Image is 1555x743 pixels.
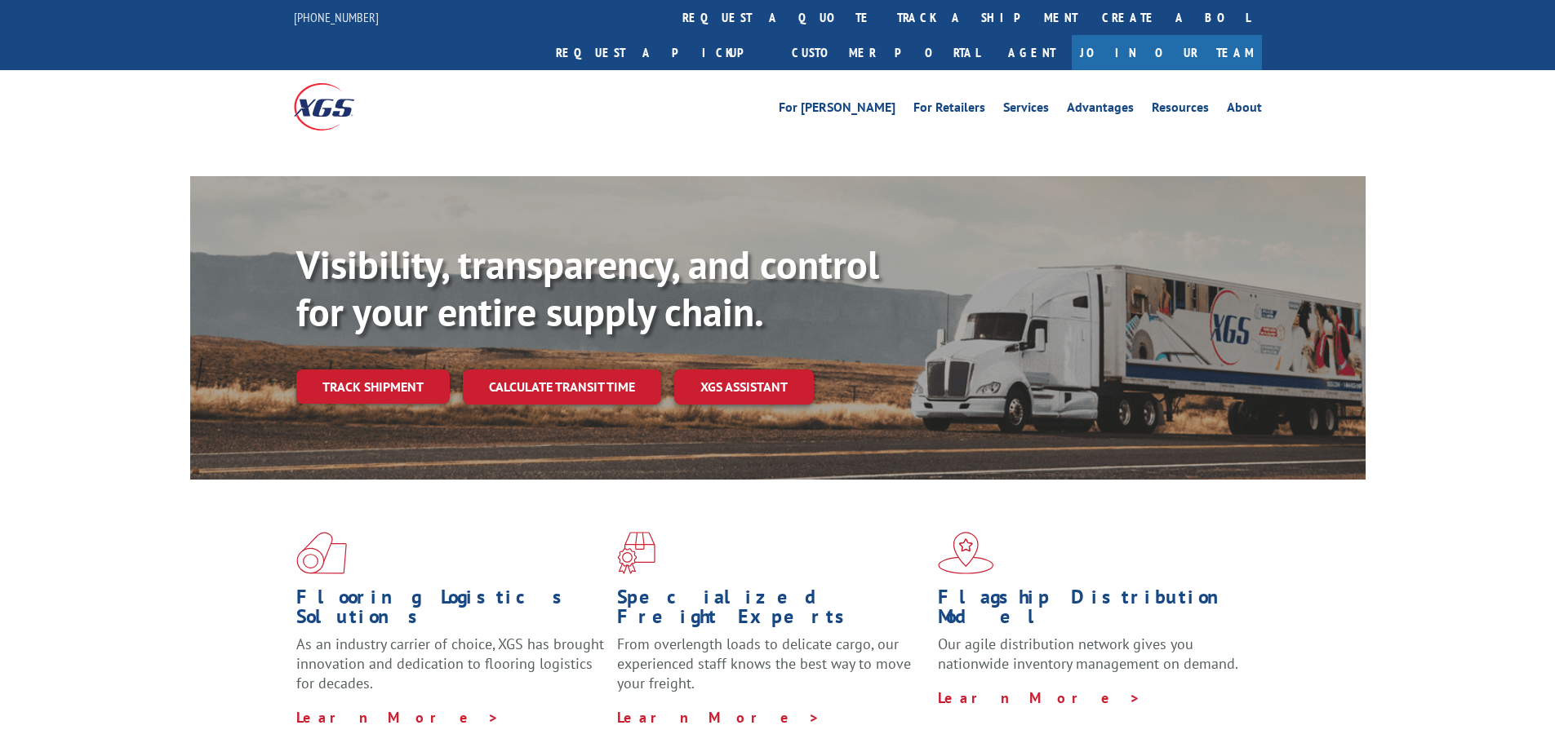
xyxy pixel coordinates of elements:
[296,587,605,635] h1: Flooring Logistics Solutions
[938,635,1238,673] span: Our agile distribution network gives you nationwide inventory management on demand.
[992,35,1072,70] a: Agent
[780,35,992,70] a: Customer Portal
[1227,101,1262,119] a: About
[1072,35,1262,70] a: Join Our Team
[1152,101,1209,119] a: Resources
[294,9,379,25] a: [PHONE_NUMBER]
[913,101,985,119] a: For Retailers
[617,635,926,707] p: From overlength loads to delicate cargo, our experienced staff knows the best way to move your fr...
[296,708,500,727] a: Learn More >
[296,532,347,574] img: xgs-icon-total-supply-chain-intelligence-red
[938,587,1246,635] h1: Flagship Distribution Model
[296,239,879,337] b: Visibility, transparency, and control for your entire supply chain.
[938,688,1141,707] a: Learn More >
[463,369,661,405] a: Calculate transit time
[674,369,814,405] a: XGS ASSISTANT
[544,35,780,70] a: Request a pickup
[617,708,820,727] a: Learn More >
[617,532,655,574] img: xgs-icon-focused-on-flooring-red
[1003,101,1049,119] a: Services
[779,101,895,119] a: For [PERSON_NAME]
[938,532,994,574] img: xgs-icon-flagship-distribution-model-red
[1067,101,1134,119] a: Advantages
[296,369,450,404] a: Track shipment
[617,587,926,635] h1: Specialized Freight Experts
[296,635,604,692] span: As an industry carrier of choice, XGS has brought innovation and dedication to flooring logistics...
